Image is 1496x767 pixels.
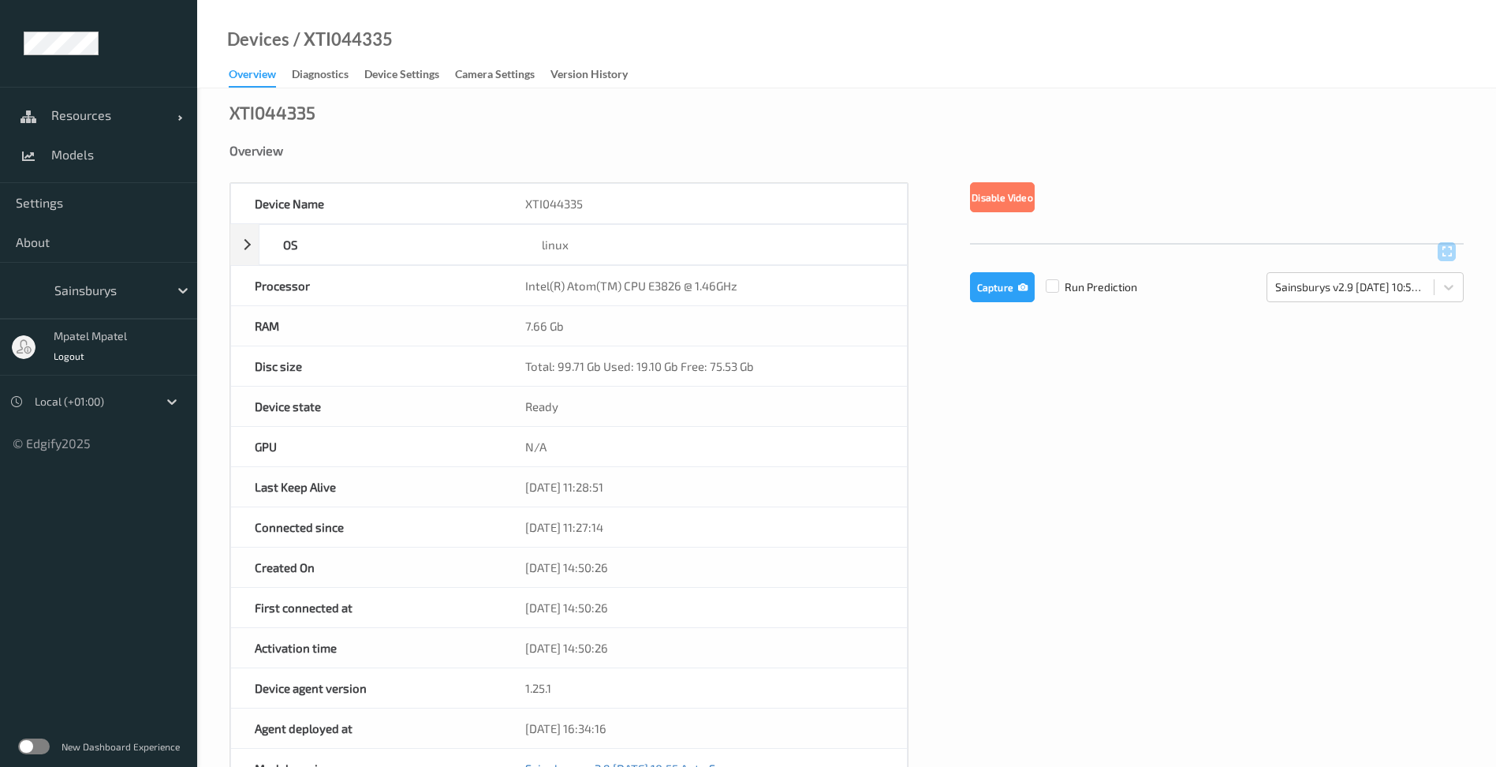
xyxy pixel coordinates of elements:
[364,66,439,86] div: Device Settings
[502,427,907,466] div: N/A
[229,66,276,88] div: Overview
[502,387,907,426] div: Ready
[550,64,644,86] a: Version History
[229,104,315,120] div: XTI044335
[502,588,907,627] div: [DATE] 14:50:26
[229,64,292,88] a: Overview
[502,467,907,507] div: [DATE] 11:28:51
[1035,279,1137,295] span: Run Prediction
[502,507,907,547] div: [DATE] 11:27:14
[455,66,535,86] div: Camera Settings
[502,306,907,346] div: 7.66 Gb
[502,184,907,223] div: XTI044335
[502,628,907,668] div: [DATE] 14:50:26
[970,272,1035,302] button: Capture
[231,507,502,547] div: Connected since
[231,709,502,748] div: Agent deployed at
[502,346,907,386] div: Total: 99.71 Gb Used: 19.10 Gb Free: 75.53 Gb
[292,66,349,86] div: Diagnostics
[259,225,518,264] div: OS
[289,32,393,47] div: / XTI044335
[231,427,502,466] div: GPU
[231,266,502,305] div: Processor
[231,668,502,708] div: Device agent version
[227,32,289,47] a: Devices
[230,224,908,265] div: OSlinux
[231,184,502,223] div: Device Name
[231,306,502,346] div: RAM
[231,346,502,386] div: Disc size
[231,548,502,587] div: Created On
[518,225,907,264] div: linux
[364,64,455,86] a: Device Settings
[502,266,907,305] div: Intel(R) Atom(TM) CPU E3826 @ 1.46GHz
[550,66,628,86] div: Version History
[231,588,502,627] div: First connected at
[229,143,1464,159] div: Overview
[292,64,364,86] a: Diagnostics
[231,628,502,668] div: Activation time
[502,709,907,748] div: [DATE] 16:34:16
[502,548,907,587] div: [DATE] 14:50:26
[970,182,1035,212] button: Disable Video
[231,387,502,426] div: Device state
[231,467,502,507] div: Last Keep Alive
[502,668,907,708] div: 1.25.1
[455,64,550,86] a: Camera Settings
